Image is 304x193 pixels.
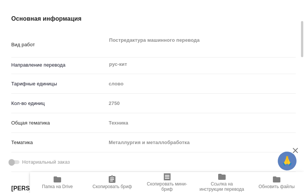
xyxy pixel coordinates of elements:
span: 🙏 [281,153,294,169]
div: Металлургия и металлобработка [106,136,296,149]
button: Обновить файлы [249,172,304,193]
button: Папка на Drive [30,172,85,193]
div: Техника [106,117,296,129]
button: Скопировать бриф [85,172,139,193]
p: Кол-во единиц [11,100,106,107]
button: Скопировать мини-бриф [139,172,194,193]
h4: [PERSON_NAME] [11,184,296,193]
button: Ссылка на инструкции перевода [195,172,249,193]
span: Обновить файлы [259,184,295,189]
p: Общая тематика [11,119,106,127]
p: Тематика [11,139,106,146]
span: Скопировать мини-бриф [144,181,190,192]
p: Направление перевода [11,61,106,69]
button: 🙏 [278,152,297,170]
div: слово [106,78,296,90]
span: Ссылка на инструкции перевода [199,181,245,192]
p: Тарифные единицы [11,80,106,88]
input: Пустое поле [106,98,296,109]
p: Вид работ [11,41,106,49]
span: Скопировать бриф [93,184,132,189]
span: Папка на Drive [42,184,73,189]
span: Нотариальный заказ [22,158,70,166]
h4: Основная информация [11,14,296,23]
